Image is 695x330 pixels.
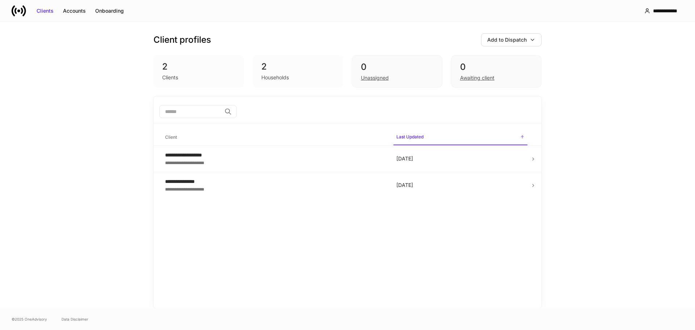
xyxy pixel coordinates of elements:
[481,33,542,46] button: Add to Dispatch
[352,55,442,88] div: 0Unassigned
[165,134,177,141] h6: Client
[162,74,178,81] div: Clients
[393,130,527,145] span: Last Updated
[63,7,86,14] div: Accounts
[451,55,542,88] div: 0Awaiting client
[261,61,334,72] div: 2
[58,5,90,17] button: Accounts
[261,74,289,81] div: Households
[90,5,129,17] button: Onboarding
[396,133,424,140] h6: Last Updated
[95,7,124,14] div: Onboarding
[12,316,47,322] span: © 2025 OneAdvisory
[361,74,389,82] div: Unassigned
[153,34,211,46] h3: Client profiles
[162,130,388,145] span: Client
[396,181,525,189] p: [DATE]
[361,61,433,73] div: 0
[460,61,532,73] div: 0
[162,61,235,72] div: 2
[62,316,88,322] a: Data Disclaimer
[32,5,58,17] button: Clients
[396,155,525,162] p: [DATE]
[37,7,54,14] div: Clients
[460,74,494,82] div: Awaiting client
[487,36,527,43] div: Add to Dispatch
